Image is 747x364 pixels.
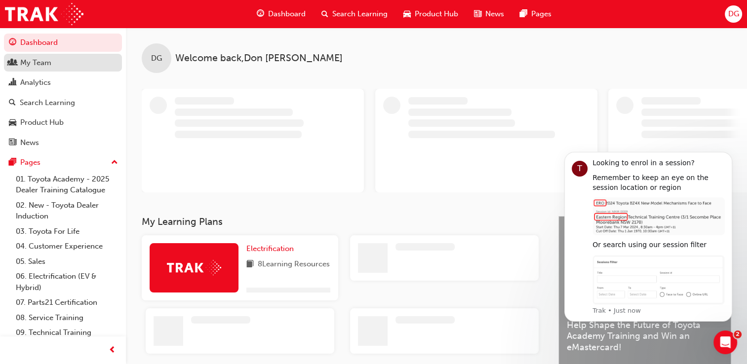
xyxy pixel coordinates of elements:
div: Product Hub [20,117,64,128]
button: DashboardMy TeamAnalyticsSearch LearningProduct HubNews [4,32,122,153]
h3: My Learning Plans [142,216,543,227]
a: 07. Parts21 Certification [12,295,122,310]
span: pages-icon [9,158,16,167]
iframe: Intercom live chat [713,330,737,354]
div: News [20,137,39,148]
a: 02. New - Toyota Dealer Induction [12,198,122,224]
button: Pages [4,153,122,172]
span: Pages [531,8,551,20]
a: Product Hub [4,113,122,132]
span: prev-icon [109,344,116,357]
span: Dashboard [268,8,306,20]
a: 05. Sales [12,254,122,269]
span: 8 Learning Resources [258,258,330,271]
span: news-icon [9,139,16,147]
a: Analytics [4,73,122,92]
a: My Team [4,54,122,72]
a: 08. Service Training [12,310,122,326]
span: DG [728,8,739,20]
a: Dashboard [4,34,122,52]
span: pages-icon [520,8,527,20]
div: Analytics [20,77,51,88]
a: 04. Customer Experience [12,239,122,254]
a: search-iconSearch Learning [314,4,395,24]
iframe: Intercom notifications message [550,144,747,328]
span: Search Learning [332,8,388,20]
span: news-icon [474,8,481,20]
span: Help Shape the Future of Toyota Academy Training and Win an eMastercard! [567,320,723,353]
span: Product Hub [415,8,458,20]
span: up-icon [111,156,118,169]
div: My Team [20,57,51,69]
span: search-icon [321,8,328,20]
div: Pages [20,157,40,168]
span: Electrification [246,244,294,253]
span: people-icon [9,59,16,68]
span: Welcome back , Don [PERSON_NAME] [175,53,343,64]
span: chart-icon [9,78,16,87]
span: book-icon [246,258,254,271]
a: car-iconProduct Hub [395,4,466,24]
a: 06. Electrification (EV & Hybrid) [12,269,122,295]
a: guage-iconDashboard [249,4,314,24]
a: pages-iconPages [512,4,559,24]
img: Trak [167,260,221,275]
span: 2 [734,330,742,338]
a: 03. Toyota For Life [12,224,122,239]
a: Electrification [246,243,298,255]
a: 09. Technical Training [12,325,122,340]
span: News [485,8,504,20]
a: Search Learning [4,94,122,112]
span: car-icon [403,8,411,20]
span: guage-icon [9,38,16,47]
div: Search Learning [20,97,75,109]
a: 01. Toyota Academy - 2025 Dealer Training Catalogue [12,172,122,198]
span: search-icon [9,99,16,108]
span: car-icon [9,118,16,127]
img: Trak [5,3,83,25]
button: DG [725,5,742,23]
a: news-iconNews [466,4,512,24]
span: guage-icon [257,8,264,20]
a: News [4,134,122,152]
span: DG [151,53,162,64]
